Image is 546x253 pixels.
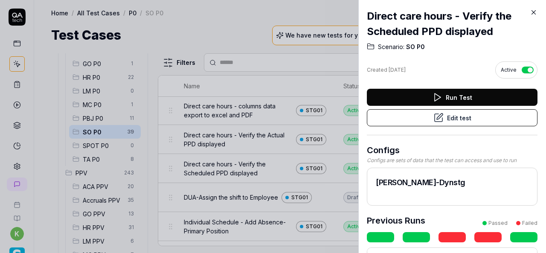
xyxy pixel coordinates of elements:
[522,219,537,227] div: Failed
[404,43,425,51] span: SO P0
[367,66,406,74] div: Created
[367,89,537,106] button: Run Test
[389,67,406,73] time: [DATE]
[367,214,425,227] h3: Previous Runs
[501,66,517,74] span: Active
[367,109,537,126] button: Edit test
[367,157,537,164] div: Configs are sets of data that the test can access and use to run
[488,219,508,227] div: Passed
[367,144,537,157] h3: Configs
[367,9,537,39] h2: Direct care hours - Verify the Scheduled PPD displayed
[378,43,404,51] span: Scenario:
[376,177,529,188] h2: [PERSON_NAME]-Dynstg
